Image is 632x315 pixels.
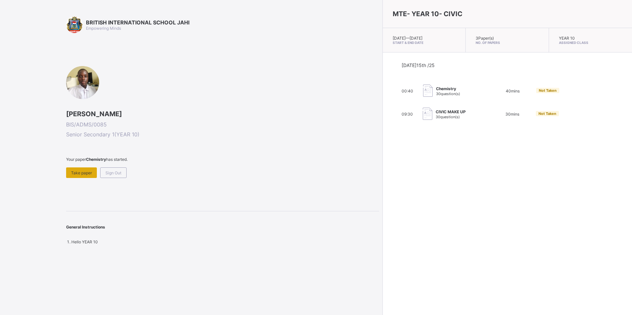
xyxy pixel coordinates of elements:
[476,36,494,41] span: 3 Paper(s)
[402,88,413,93] span: 00:40
[71,170,92,175] span: Take paper
[105,170,121,175] span: Sign Out
[538,111,556,116] span: Not Taken
[66,131,379,138] span: Senior Secondary 1 ( YEAR 10 )
[436,91,460,96] span: 30 question(s)
[559,41,622,45] span: Assigned Class
[66,225,105,229] span: General Instructions
[402,62,435,68] span: [DATE] 15th /25
[86,19,189,26] span: BRITISH INTERNATIONAL SCHOOL JAHI
[423,108,432,120] img: take_paper.cd97e1aca70de81545fe8e300f84619e.svg
[393,36,422,41] span: [DATE] — [DATE]
[436,86,460,91] span: Chemistry
[393,10,462,18] span: MTE- YEAR 10- CIVIC
[86,26,121,31] span: Empowering Minds
[505,112,519,117] span: 30 mins
[66,157,379,162] span: Your paper has started.
[539,88,557,93] span: Not Taken
[423,85,433,97] img: take_paper.cd97e1aca70de81545fe8e300f84619e.svg
[436,109,466,114] span: CIVIC MAKE UP
[402,112,413,117] span: 09:30
[476,41,538,45] span: No. of Papers
[559,36,575,41] span: YEAR 10
[436,115,460,119] span: 30 question(s)
[66,110,379,118] span: [PERSON_NAME]
[506,88,520,93] span: 40 mins
[71,239,98,244] span: Hello YEAR 10
[66,121,379,128] span: BIS/ADMS/0085
[393,41,455,45] span: Start & End Date
[86,157,106,162] b: Chemistry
